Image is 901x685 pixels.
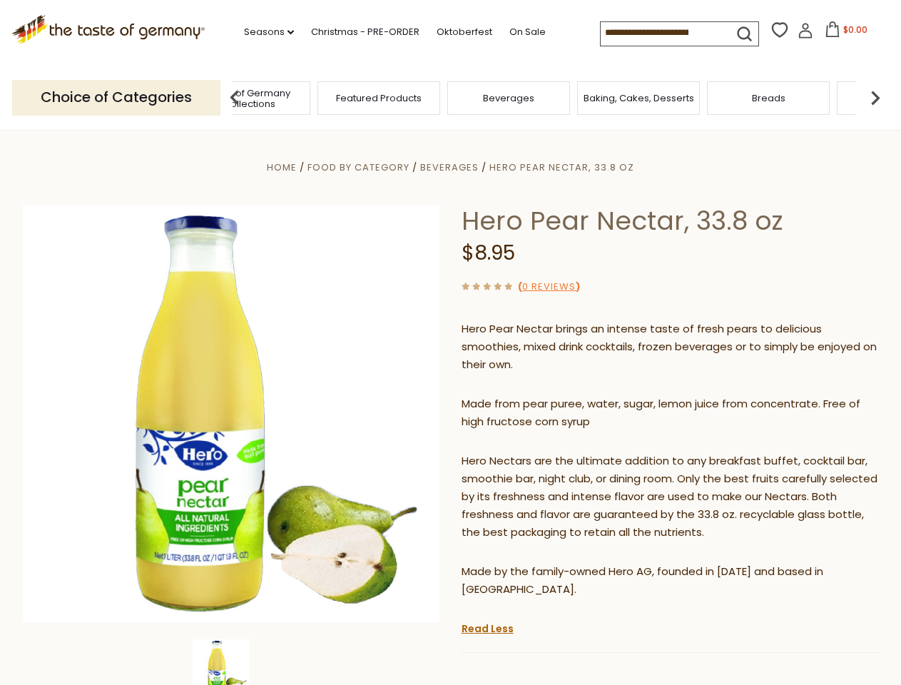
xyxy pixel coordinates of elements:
span: $8.95 [462,239,515,267]
a: Taste of Germany Collections [192,88,306,109]
a: Home [267,161,297,174]
span: ( ) [518,280,580,293]
img: previous arrow [220,83,249,112]
p: Made by the family-owned Hero AG, founded in [DATE] and based in [GEOGRAPHIC_DATA]. [462,563,879,599]
span: $0.00 [843,24,867,36]
a: Beverages [420,161,479,174]
a: Seasons [244,24,294,40]
button: $0.00 [816,21,877,43]
a: Food By Category [307,161,409,174]
a: Featured Products [336,93,422,103]
p: Hero Nectars are the ultimate addition to any breakfast buffet, cocktail bar, smoothie bar, night... [462,452,879,542]
a: Baking, Cakes, Desserts [584,93,694,103]
img: next arrow [861,83,890,112]
img: Hero Pear Nectar, 33.8 oz [23,205,440,622]
h1: Hero Pear Nectar, 33.8 oz [462,205,879,237]
a: Beverages [483,93,534,103]
a: Hero Pear Nectar, 33.8 oz [489,161,634,174]
a: 0 Reviews [522,280,576,295]
p: Made from pear puree, water, sugar, lemon juice from concentrate. Free of high fructose corn syrup​ [462,395,879,431]
a: Read Less [462,621,514,636]
p: Hero Pear Nectar brings an intense taste of fresh pears to delicious smoothies, mixed drink cockt... [462,320,879,374]
a: On Sale [509,24,546,40]
a: Christmas - PRE-ORDER [311,24,419,40]
a: Oktoberfest [437,24,492,40]
a: Breads [752,93,785,103]
p: Choice of Categories [12,80,220,115]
